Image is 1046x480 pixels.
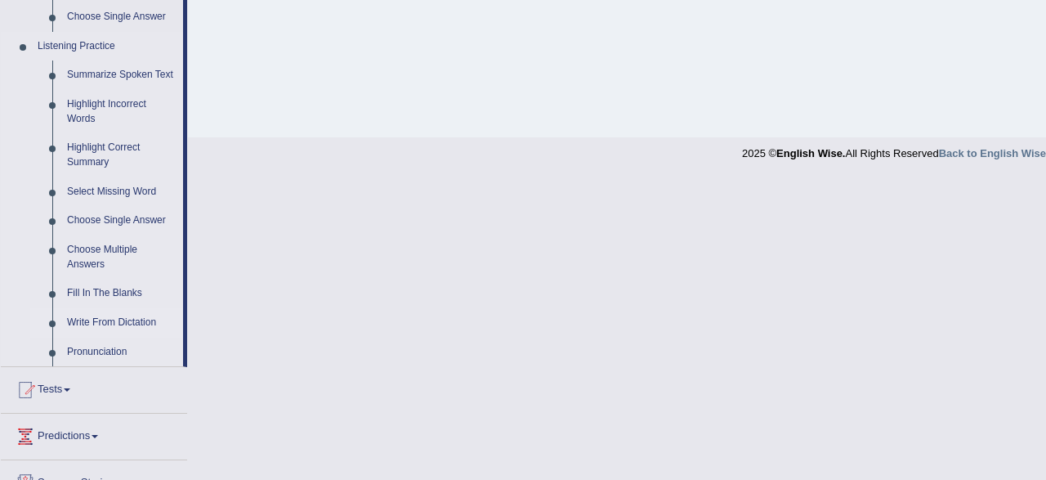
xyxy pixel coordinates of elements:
[1,414,187,455] a: Predictions
[60,236,183,279] a: Choose Multiple Answers
[60,2,183,32] a: Choose Single Answer
[939,147,1046,159] a: Back to English Wise
[776,147,845,159] strong: English Wise.
[60,308,183,338] a: Write From Dictation
[60,90,183,133] a: Highlight Incorrect Words
[60,133,183,177] a: Highlight Correct Summary
[742,137,1046,161] div: 2025 © All Rights Reserved
[60,61,183,90] a: Summarize Spoken Text
[60,279,183,308] a: Fill In The Blanks
[60,338,183,367] a: Pronunciation
[60,206,183,236] a: Choose Single Answer
[30,32,183,61] a: Listening Practice
[1,367,187,408] a: Tests
[60,177,183,207] a: Select Missing Word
